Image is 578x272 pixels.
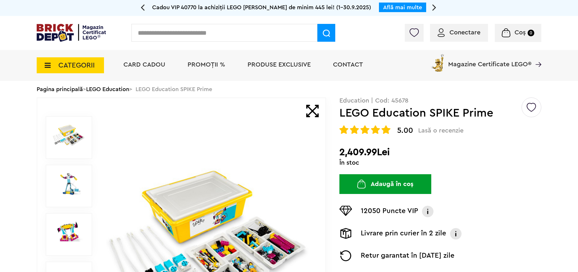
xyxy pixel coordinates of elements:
a: LEGO Education [86,86,129,92]
span: Cadou VIP 40770 la achiziții LEGO [PERSON_NAME] de minim 445 lei! (1-30.9.2025) [152,4,371,10]
img: LEGO Education SPIKE Prime LEGO 45678 [53,220,85,244]
p: Education | Cod: 45678 [339,97,541,104]
span: Magazine Certificate LEGO® [448,53,531,68]
img: Returnare [339,250,352,261]
img: Livrare [339,228,352,239]
div: În stoc [339,160,541,166]
img: Info livrare prin curier [449,228,462,240]
p: 12050 Puncte VIP [361,206,418,217]
a: Află mai multe [383,4,422,10]
a: PROMOȚII % [188,61,225,68]
span: CATEGORII [58,62,95,69]
a: Magazine Certificate LEGO® [531,53,541,59]
h1: LEGO Education SPIKE Prime [339,107,521,119]
a: Card Cadou [123,61,165,68]
img: Puncte VIP [339,206,352,216]
span: 5.00 [397,127,413,134]
div: > > LEGO Education SPIKE Prime [37,81,541,97]
img: Evaluare cu stele [360,125,369,134]
span: Lasă o recenzie [418,127,463,134]
a: Conectare [438,29,480,36]
img: Info VIP [421,206,434,217]
img: Evaluare cu stele [350,125,359,134]
span: Coș [515,29,526,36]
button: Adaugă în coș [339,174,431,194]
img: Evaluare cu stele [382,125,390,134]
a: Contact [333,61,363,68]
p: Livrare prin curier în 2 zile [361,228,446,240]
a: Produse exclusive [248,61,311,68]
span: Conectare [449,29,480,36]
img: Evaluare cu stele [371,125,380,134]
img: LEGO Education SPIKE Prime [53,123,85,147]
small: 0 [528,30,534,36]
img: LEGO Education SPIKE Prime [53,172,85,195]
a: Pagina principală [37,86,83,92]
img: Evaluare cu stele [339,125,348,134]
h2: 2,409.99Lei [339,147,541,158]
p: Retur garantat în [DATE] zile [361,250,455,261]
